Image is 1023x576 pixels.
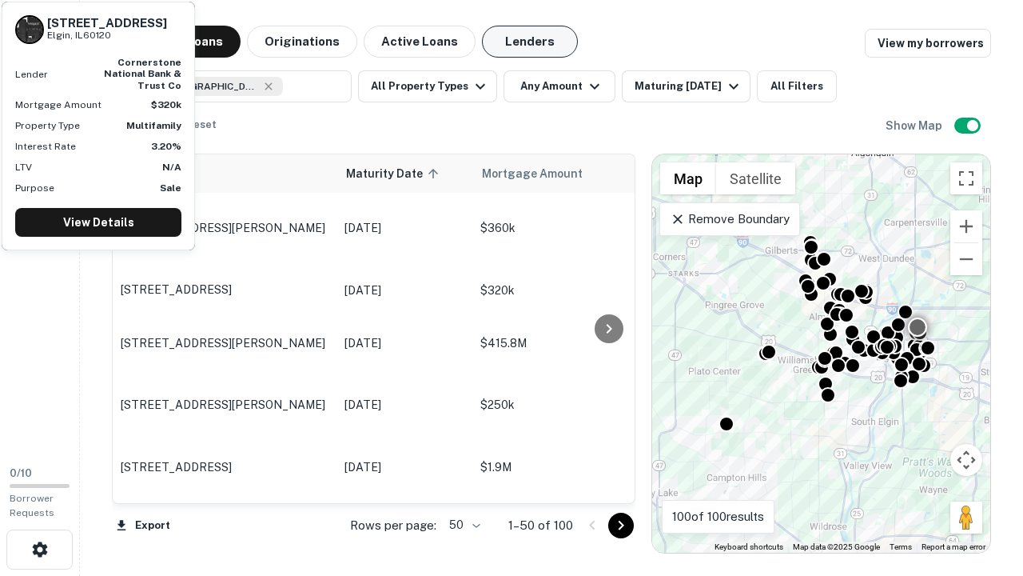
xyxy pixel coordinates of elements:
th: Maturity Date [336,154,472,193]
p: 100 of 100 results [672,507,764,526]
button: Originations [247,26,357,58]
a: Report a map error [921,542,985,551]
p: $250k [480,396,640,414]
th: Mortgage Amount [472,154,648,193]
p: Purpose [15,181,54,195]
p: [STREET_ADDRESS][PERSON_NAME] [121,221,328,235]
a: Open this area in Google Maps (opens a new window) [656,532,709,553]
button: Show street map [660,162,716,194]
button: Keyboard shortcuts [715,542,783,553]
button: Any Amount [504,70,615,102]
p: Rows per page: [350,516,436,535]
p: 1–50 of 100 [508,516,573,535]
a: Terms [890,542,912,551]
span: 0 / 10 [10,467,32,479]
p: $360k [480,219,640,237]
button: Lenders [482,26,578,58]
button: All Property Types [358,70,497,102]
span: Elgin, [GEOGRAPHIC_DATA], [GEOGRAPHIC_DATA] [139,79,259,94]
p: Interest Rate [15,139,76,154]
h6: Show Map [886,117,945,134]
span: Maturity Date [346,164,444,183]
button: Active Loans [364,26,476,58]
p: [STREET_ADDRESS][PERSON_NAME] [121,336,328,350]
strong: N/A [162,162,181,173]
p: $415.8M [480,334,640,352]
th: Location [113,154,336,193]
strong: 3.20% [151,141,181,152]
img: Google [656,532,709,553]
h6: [STREET_ADDRESS] [47,16,167,30]
p: $1.9M [480,458,640,476]
button: Maturing [DATE] [622,70,750,102]
strong: Sale [160,182,181,194]
button: Toggle fullscreen view [950,162,982,194]
p: [DATE] [344,396,464,414]
div: 50 [443,514,483,537]
p: Mortgage Amount [15,98,102,112]
strong: Multifamily [126,120,181,131]
button: Zoom out [950,243,982,275]
div: Maturing [DATE] [635,77,743,96]
span: Mortgage Amount [482,164,603,183]
iframe: Chat Widget [943,448,1023,525]
p: Elgin, IL60120 [47,28,167,43]
button: All Filters [757,70,837,102]
div: 0 0 [652,154,990,553]
a: View my borrowers [865,29,991,58]
span: Map data ©2025 Google [793,542,880,551]
strong: cornerstone national bank & trust co [104,57,181,91]
p: Lender [15,67,48,82]
p: $320k [480,282,640,299]
p: LTV [15,160,32,174]
p: [STREET_ADDRESS] [121,460,328,474]
p: [DATE] [344,282,464,299]
p: [STREET_ADDRESS] [121,282,328,297]
p: [DATE] [344,334,464,352]
button: Reset [176,109,227,141]
a: View Details [15,208,181,237]
button: Map camera controls [950,444,982,476]
button: Show satellite imagery [716,162,795,194]
p: [STREET_ADDRESS][PERSON_NAME] [121,398,328,412]
span: Borrower Requests [10,493,54,518]
button: Zoom in [950,210,982,242]
strong: $320k [151,99,181,110]
button: Go to next page [608,513,634,538]
p: [DATE] [344,458,464,476]
p: Remove Boundary [670,210,789,229]
p: [DATE] [344,219,464,237]
button: Export [112,514,174,538]
p: Property Type [15,118,80,133]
